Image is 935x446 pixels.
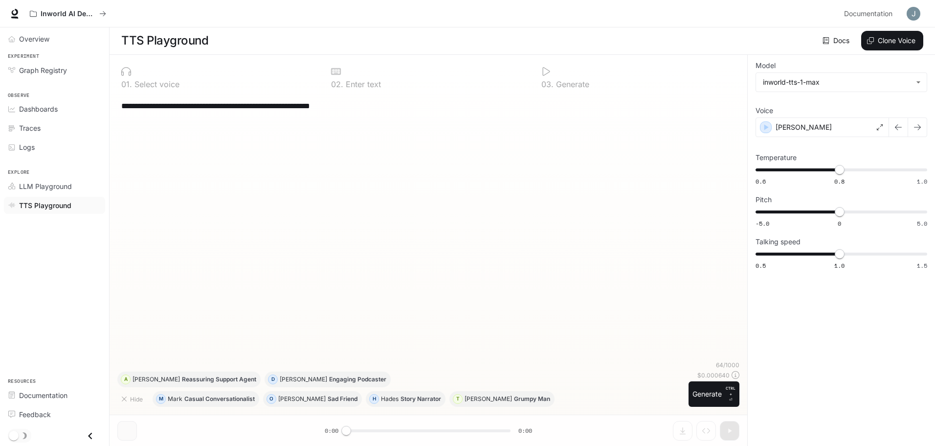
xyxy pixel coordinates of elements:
a: Graph Registry [4,62,105,79]
p: 0 1 . [121,80,132,88]
p: Sad Friend [328,396,357,402]
span: Traces [19,123,41,133]
div: inworld-tts-1-max [756,73,927,92]
span: 0 [838,219,841,228]
span: Feedback [19,409,51,420]
button: MMarkCasual Conversationalist [153,391,259,407]
div: D [268,372,277,387]
p: 0 2 . [331,80,343,88]
a: Feedback [4,406,105,423]
span: 1.0 [834,261,845,270]
span: 1.0 [917,177,927,186]
span: Graph Registry [19,65,67,75]
p: Voice [756,107,773,114]
div: T [453,391,462,407]
p: [PERSON_NAME] [133,376,180,382]
button: D[PERSON_NAME]Engaging Podcaster [265,372,391,387]
p: Pitch [756,196,772,203]
p: Mark [168,396,182,402]
p: Model [756,62,776,69]
a: Documentation [4,387,105,404]
div: A [121,372,130,387]
button: O[PERSON_NAME]Sad Friend [263,391,362,407]
span: 5.0 [917,219,927,228]
span: Logs [19,142,35,152]
span: LLM Playground [19,181,72,191]
div: inworld-tts-1-max [763,77,911,87]
span: TTS Playground [19,200,71,211]
span: Dashboards [19,104,58,114]
p: Temperature [756,154,797,161]
button: HHadesStory Narrator [366,391,445,407]
p: [PERSON_NAME] [776,122,832,132]
p: Hades [381,396,399,402]
p: 64 / 1000 [716,361,739,369]
a: Traces [4,119,105,137]
h1: TTS Playground [121,31,208,50]
span: 1.5 [917,261,927,270]
a: Logs [4,139,105,156]
span: Documentation [19,390,67,400]
button: Hide [117,391,149,407]
p: Story Narrator [401,396,441,402]
button: Close drawer [79,426,101,446]
button: GenerateCTRL +⏎ [689,381,739,407]
a: TTS Playground [4,197,105,214]
p: [PERSON_NAME] [278,396,326,402]
div: M [156,391,165,407]
p: Enter text [343,80,381,88]
p: CTRL + [726,385,735,397]
span: 0.6 [756,177,766,186]
a: Dashboards [4,100,105,117]
div: H [370,391,378,407]
p: Casual Conversationalist [184,396,255,402]
a: Documentation [840,4,900,23]
p: [PERSON_NAME] [280,376,327,382]
span: 0.8 [834,177,845,186]
p: Select voice [132,80,179,88]
p: Reassuring Support Agent [182,376,256,382]
a: Docs [821,31,853,50]
a: LLM Playground [4,178,105,195]
p: Inworld AI Demos [41,10,95,18]
p: Engaging Podcaster [329,376,386,382]
span: -5.0 [756,219,769,228]
button: User avatar [904,4,923,23]
div: O [267,391,276,407]
p: 0 3 . [541,80,554,88]
span: 0.5 [756,261,766,270]
button: Clone Voice [861,31,923,50]
button: A[PERSON_NAME]Reassuring Support Agent [117,372,261,387]
p: Grumpy Man [514,396,550,402]
a: Overview [4,30,105,47]
span: Dark mode toggle [9,430,19,441]
span: Documentation [844,8,892,20]
p: ⏎ [726,385,735,403]
button: All workspaces [25,4,111,23]
p: $ 0.000640 [697,371,730,379]
img: User avatar [907,7,920,21]
button: T[PERSON_NAME]Grumpy Man [449,391,555,407]
p: [PERSON_NAME] [465,396,512,402]
span: Overview [19,34,49,44]
p: Generate [554,80,589,88]
p: Talking speed [756,238,801,245]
